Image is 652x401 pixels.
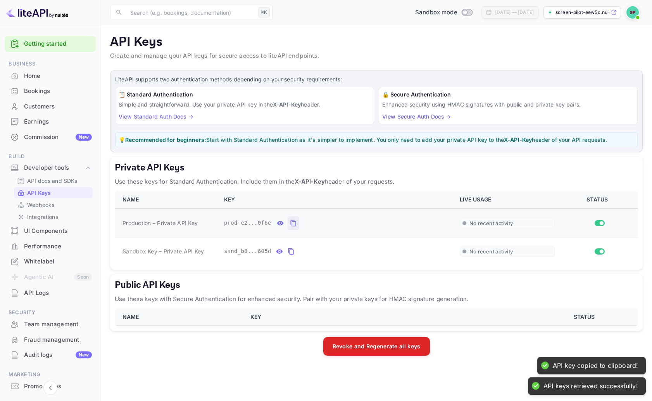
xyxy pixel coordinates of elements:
[626,6,639,19] img: Screen Pilot
[24,163,84,172] div: Developer tools
[5,60,96,68] span: Business
[543,382,638,390] div: API keys retrieved successfully!
[119,90,371,99] h6: 📋 Standard Authentication
[5,332,96,347] a: Fraud management
[5,348,96,362] a: Audit logsNew
[115,191,219,208] th: NAME
[5,239,96,253] a: Performance
[5,308,96,317] span: Security
[5,379,96,393] a: Promo codes
[469,248,513,255] span: No recent activity
[110,52,643,61] p: Create and manage your API keys for secure access to liteAPI endpoints.
[455,191,560,208] th: LIVE USAGE
[5,84,96,98] a: Bookings
[115,162,638,174] h5: Private API Keys
[5,69,96,84] div: Home
[5,99,96,114] a: Customers
[24,257,92,266] div: Whitelabel
[115,75,638,84] p: LiteAPI supports two authentication methods depending on your security requirements:
[382,90,634,99] h6: 🔒 Secure Authentication
[5,254,96,268] a: Whitelabel
[5,114,96,129] a: Earnings
[5,36,96,52] div: Getting started
[5,114,96,129] div: Earnings
[258,7,270,17] div: ⌘K
[5,161,96,175] div: Developer tools
[533,308,638,326] th: STATUS
[76,351,92,358] div: New
[24,40,92,48] a: Getting started
[17,177,90,185] a: API docs and SDKs
[5,224,96,238] a: UI Components
[24,87,92,96] div: Bookings
[382,100,634,108] p: Enhanced security using HMAC signatures with public and private key pairs.
[24,351,92,360] div: Audit logs
[5,348,96,363] div: Audit logsNew
[115,279,638,291] h5: Public API Keys
[246,308,534,326] th: KEY
[115,191,638,265] table: private api keys table
[323,337,430,356] button: Revoke and Regenerate all keys
[119,113,193,120] a: View Standard Auth Docs →
[273,101,301,108] strong: X-API-Key
[27,177,78,185] p: API docs and SDKs
[6,6,68,19] img: LiteAPI logo
[382,113,451,120] a: View Secure Auth Docs →
[24,117,92,126] div: Earnings
[24,133,92,142] div: Commission
[5,130,96,144] a: CommissionNew
[14,199,93,210] div: Webhooks
[412,8,475,17] div: Switch to Production mode
[24,336,92,344] div: Fraud management
[27,201,54,209] p: Webhooks
[24,320,92,329] div: Team management
[119,100,371,108] p: Simple and straightforward. Use your private API key in the header.
[43,381,57,395] button: Collapse navigation
[24,382,92,391] div: Promo codes
[219,191,455,208] th: KEY
[126,5,255,20] input: Search (e.g. bookings, documentation)
[5,224,96,239] div: UI Components
[5,84,96,99] div: Bookings
[415,8,457,17] span: Sandbox mode
[5,152,96,161] span: Build
[553,361,638,370] div: API key copied to clipboard!
[24,227,92,236] div: UI Components
[115,177,638,186] p: Use these keys for Standard Authentication. Include them in the header of your requests.
[504,136,532,143] strong: X-API-Key
[14,187,93,198] div: API Keys
[115,308,638,326] table: public api keys table
[5,332,96,348] div: Fraud management
[115,308,246,326] th: NAME
[119,136,634,144] p: 💡 Start with Standard Authentication as it's simpler to implement. You only need to add your priv...
[5,286,96,301] div: API Logs
[5,317,96,331] a: Team management
[5,286,96,300] a: API Logs
[295,178,324,185] strong: X-API-Key
[5,370,96,379] span: Marketing
[110,34,643,50] p: API Keys
[14,211,93,222] div: Integrations
[224,247,271,255] span: sand_b8...605d
[122,248,204,255] span: Sandbox Key – Private API Key
[24,242,92,251] div: Performance
[555,9,609,16] p: screen-pilot-eew5c.nui...
[27,213,58,221] p: Integrations
[125,136,206,143] strong: Recommended for beginners:
[224,219,271,227] span: prod_e2...0f6e
[469,220,513,227] span: No recent activity
[115,294,638,304] p: Use these keys with Secure Authentication for enhanced security. Pair with your private keys for ...
[495,9,534,16] div: [DATE] — [DATE]
[122,219,198,227] span: Production – Private API Key
[24,102,92,111] div: Customers
[24,72,92,81] div: Home
[14,175,93,186] div: API docs and SDKs
[24,289,92,298] div: API Logs
[17,201,90,209] a: Webhooks
[17,213,90,221] a: Integrations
